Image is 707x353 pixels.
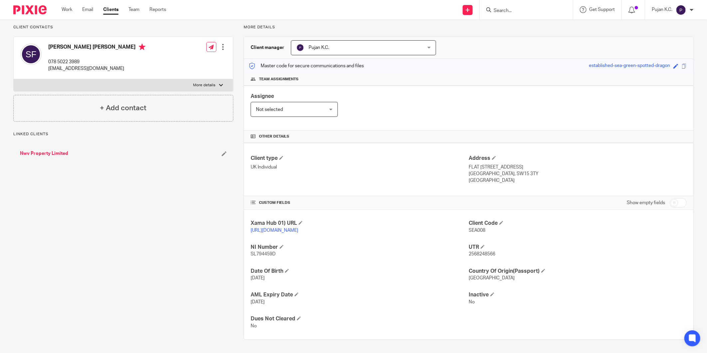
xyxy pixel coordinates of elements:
a: Nwv Property Limited [20,150,68,157]
span: [DATE] [251,276,265,280]
p: 078 5022 3989 [48,59,145,65]
span: 2568248566 [469,252,495,256]
input: Search [493,8,553,14]
a: Reports [149,6,166,13]
span: No [251,324,257,328]
h4: Inactive [469,291,687,298]
img: Pixie [13,5,47,14]
span: Other details [259,134,289,139]
p: Linked clients [13,132,233,137]
h4: Date Of Birth [251,268,469,275]
a: Clients [103,6,118,13]
span: No [469,300,475,304]
h4: Client type [251,155,469,162]
p: More details [193,83,216,88]
p: Client contacts [13,25,233,30]
i: Primary [139,44,145,50]
a: Work [62,6,72,13]
p: UK Individual [251,164,469,171]
img: svg%3E [20,44,42,65]
span: Pujan K.C. [309,45,329,50]
h4: Address [469,155,687,162]
p: Pujan K.C. [652,6,672,13]
p: [GEOGRAPHIC_DATA] [469,177,687,184]
h4: + Add contact [100,103,146,113]
h4: Dues Not Cleared [251,315,469,322]
a: Email [82,6,93,13]
span: Assignee [251,94,274,99]
h3: Client manager [251,44,284,51]
span: [GEOGRAPHIC_DATA] [469,276,515,280]
p: Master code for secure communications and files [249,63,364,69]
span: Not selected [256,107,283,112]
span: [DATE] [251,300,265,304]
p: FLAT [STREET_ADDRESS] [469,164,687,171]
p: More details [244,25,694,30]
img: svg%3E [676,5,686,15]
img: svg%3E [296,44,304,52]
h4: AML Expiry Date [251,291,469,298]
h4: NI Number [251,244,469,251]
span: Get Support [589,7,615,12]
a: Team [128,6,139,13]
div: established-sea-green-spotted-dragon [589,62,670,70]
h4: UTR [469,244,687,251]
p: [GEOGRAPHIC_DATA], SW15 3TY [469,171,687,177]
h4: CUSTOM FIELDS [251,200,469,205]
h4: Xama Hub 01) URL [251,220,469,227]
label: Show empty fields [627,199,665,206]
p: [EMAIL_ADDRESS][DOMAIN_NAME] [48,65,145,72]
h4: Country Of Origin(Passport) [469,268,687,275]
h4: [PERSON_NAME] [PERSON_NAME] [48,44,145,52]
span: SL794459D [251,252,276,256]
h4: Client Code [469,220,687,227]
a: [URL][DOMAIN_NAME] [251,228,298,233]
span: Team assignments [259,77,299,82]
span: SEA008 [469,228,485,233]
